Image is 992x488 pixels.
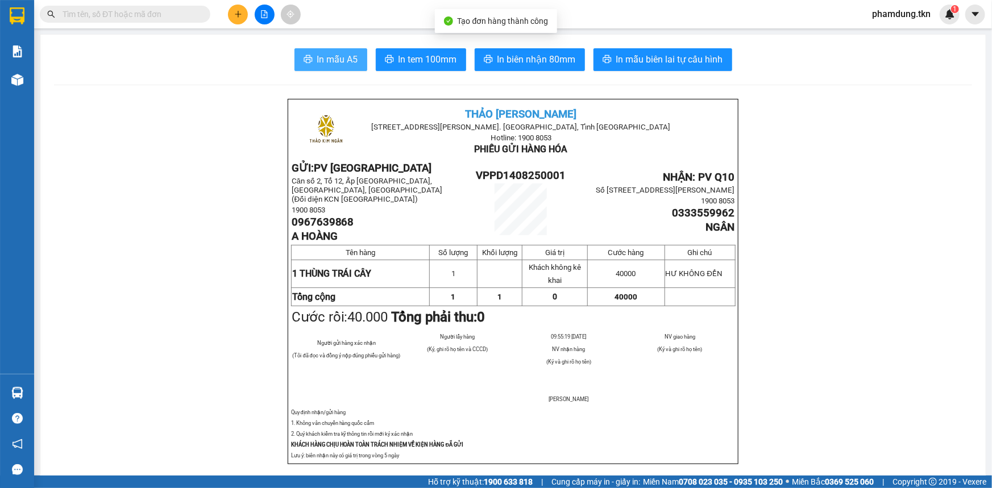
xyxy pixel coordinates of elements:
strong: GỬI: [292,162,432,174]
button: printerIn biên nhận 80mm [475,48,585,71]
span: file-add [260,10,268,18]
span: | [541,476,543,488]
span: 0 [553,292,557,301]
span: notification [12,439,23,449]
img: warehouse-icon [11,387,23,399]
span: 1 [953,5,957,13]
strong: 0369 525 060 [825,477,874,486]
span: 1 [497,293,502,301]
span: Tên hàng [346,248,375,257]
span: printer [304,55,313,65]
span: check-circle [444,16,453,26]
span: 0333559962 [673,207,735,219]
span: 40.000 [348,309,388,325]
span: NV nhận hàng [552,346,585,352]
span: In mẫu A5 [317,52,358,66]
span: 1900 8053 [292,206,325,214]
span: Cung cấp máy in - giấy in: [551,476,640,488]
span: question-circle [12,413,23,424]
strong: Tổng phải thu: [392,309,485,325]
span: printer [603,55,612,65]
span: 0967639868 [292,216,354,228]
span: aim [287,10,294,18]
button: printerIn mẫu A5 [294,48,367,71]
span: Hỗ trợ kỹ thuật: [428,476,533,488]
span: search [47,10,55,18]
span: Quy định nhận/gửi hàng [291,409,346,415]
span: Ghi chú [688,248,712,257]
span: PHIẾU GỬI HÀNG HÓA [475,144,568,155]
sup: 1 [951,5,959,13]
span: printer [385,55,394,65]
strong: 0708 023 035 - 0935 103 250 [679,477,783,486]
span: Căn số 2, Tổ 12, Ấp [GEOGRAPHIC_DATA], [GEOGRAPHIC_DATA], [GEOGRAPHIC_DATA] (Đối diện KCN [GEOG... [292,177,443,203]
span: message [12,464,23,475]
span: VPPD1408250001 [476,169,566,182]
span: In tem 100mm [399,52,457,66]
img: logo [298,103,354,159]
button: aim [281,5,301,24]
span: plus [234,10,242,18]
img: solution-icon [11,45,23,57]
span: THẢO [PERSON_NAME] [466,108,577,120]
button: file-add [255,5,275,24]
span: Cước rồi: [292,309,485,325]
span: 2. Quý khách kiểm tra kỹ thông tin rồi mới ký xác nhận [291,431,413,437]
span: In mẫu biên lai tự cấu hình [616,52,723,66]
input: Tìm tên, số ĐT hoặc mã đơn [63,8,197,20]
span: Miền Nam [643,476,783,488]
strong: KHÁCH HÀNG CHỊU HOÀN TOÀN TRÁCH NHIỆM VỀ KIỆN HÀNG ĐÃ GỬI [291,441,464,448]
span: NGÂN [706,221,735,233]
span: 1. Không vân chuyển hàng quốc cấm [291,420,375,426]
span: 1 THÙNG TRÁI CÂY [292,268,372,279]
span: 1900 8053 [702,197,735,205]
span: 40000 [616,269,636,278]
span: NV giao hàng [665,333,695,340]
span: Người gửi hàng xác nhận [317,340,376,346]
span: printer [484,55,493,65]
span: NHẬN: PV Q10 [663,171,735,183]
span: Lưu ý: biên nhận này có giá trị trong vòng 5 ngày [291,452,400,458]
span: Giá trị [545,248,565,257]
span: PV [GEOGRAPHIC_DATA] [314,162,432,174]
span: 1 [451,269,455,278]
span: Số lượng [438,248,468,257]
span: HƯ KHÔNG ĐỀN [666,269,723,278]
span: Người lấy hàng [440,333,475,340]
img: logo-vxr [10,7,24,24]
span: caret-down [970,9,981,19]
span: Khách không kê khai [529,263,581,285]
span: Hotline: 1900 8053 [491,134,551,142]
span: (Ký, ghi rõ họ tên và CCCD) [427,346,488,352]
span: Miền Bắc [792,476,874,488]
span: [STREET_ADDRESS][PERSON_NAME]. [GEOGRAPHIC_DATA], Tỉnh [GEOGRAPHIC_DATA] [372,123,671,131]
span: 09:55:19 [DATE] [551,333,586,340]
span: Số [STREET_ADDRESS][PERSON_NAME] [596,186,735,194]
strong: Tổng cộng [292,291,335,302]
img: warehouse-icon [11,74,23,86]
span: Cước hàng [608,248,644,257]
span: Khối lượng [482,248,517,257]
span: 40000 [615,293,637,301]
span: In biên nhận 80mm [497,52,576,66]
span: [PERSON_NAME] [549,396,588,402]
span: (Ký và ghi rõ họ tên) [657,346,702,352]
span: (Tôi đã đọc và đồng ý nộp đúng phiếu gửi hàng) [293,352,401,358]
span: Tạo đơn hàng thành công [458,16,549,26]
span: (Ký và ghi rõ họ tên) [546,358,591,365]
span: 1 [451,293,455,301]
span: copyright [929,478,937,486]
button: printerIn tem 100mm [376,48,466,71]
span: | [882,476,884,488]
span: ⚪️ [786,479,789,484]
span: phamdung.tkn [863,7,940,21]
span: 0 [478,309,485,325]
img: icon-new-feature [945,9,955,19]
button: printerIn mẫu biên lai tự cấu hình [593,48,732,71]
span: A HOÀNG [292,230,338,243]
strong: 1900 633 818 [484,477,533,486]
button: plus [228,5,248,24]
button: caret-down [965,5,985,24]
